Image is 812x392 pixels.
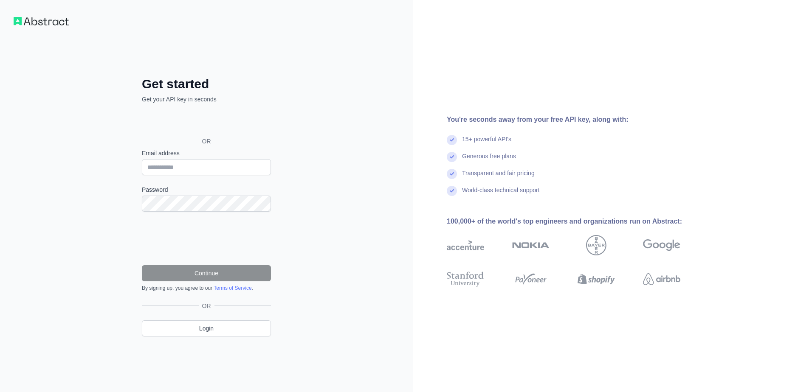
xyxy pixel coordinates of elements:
img: Workflow [14,17,69,25]
span: OR [195,137,218,146]
a: Terms of Service [214,285,251,291]
iframe: reCAPTCHA [142,222,271,255]
img: google [643,235,680,255]
img: shopify [578,270,615,288]
p: Get your API key in seconds [142,95,271,104]
label: Password [142,185,271,194]
a: Login [142,320,271,336]
img: check mark [447,186,457,196]
img: bayer [586,235,606,255]
div: 100,000+ of the world's top engineers and organizations run on Abstract: [447,216,708,227]
button: Continue [142,265,271,281]
img: check mark [447,169,457,179]
div: World-class technical support [462,186,540,203]
div: 15+ powerful API's [462,135,511,152]
div: You're seconds away from your free API key, along with: [447,115,708,125]
img: payoneer [512,270,550,288]
h2: Get started [142,76,271,92]
span: OR [199,302,214,310]
div: Transparent and fair pricing [462,169,535,186]
img: airbnb [643,270,680,288]
div: By signing up, you agree to our . [142,285,271,291]
div: Generous free plans [462,152,516,169]
img: check mark [447,135,457,145]
img: nokia [512,235,550,255]
img: accenture [447,235,484,255]
img: stanford university [447,270,484,288]
label: Email address [142,149,271,157]
img: check mark [447,152,457,162]
iframe: Sign in with Google Button [138,113,273,132]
